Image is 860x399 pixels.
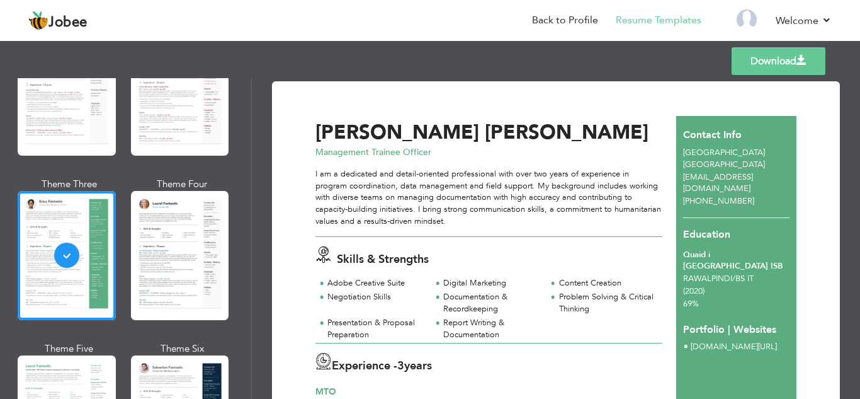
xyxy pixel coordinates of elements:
div: Theme Six [133,342,232,356]
div: Adobe Creative Suite [327,277,424,289]
span: Jobee [48,16,88,30]
span: Education [683,228,730,241]
span: Contact Info [683,128,742,142]
div: Presentation & Proposal Preparation [327,317,424,340]
span: [PERSON_NAME] [485,119,648,146]
span: Skills & Strengths [337,252,429,267]
a: Back to Profile [532,13,598,28]
label: years [397,358,432,374]
span: Experience - [332,358,397,374]
img: Profile Img [737,9,757,30]
span: [PERSON_NAME] [315,119,479,146]
span: / [732,273,735,284]
div: Theme Four [133,178,232,191]
div: Documentation & Recordkeeping [443,291,540,315]
span: Management Trainee Officer [315,146,431,158]
img: jobee.io [28,11,48,31]
div: Report Writing & Documentation [443,317,540,340]
span: (2020) [683,286,704,297]
span: 3 [397,358,404,374]
div: Digital Marketing [443,277,540,289]
a: Welcome [776,13,832,28]
span: Portfolio | Websites [683,323,776,337]
span: [GEOGRAPHIC_DATA] [683,147,765,158]
span: [PHONE_NUMBER] [683,195,754,207]
div: I am a dedicated and detail-oriented professional with over two years of experience in program co... [315,168,662,227]
a: Jobee [28,11,88,31]
div: Theme Three [20,178,118,191]
div: Content Creation [559,277,655,289]
a: Resume Templates [616,13,701,28]
a: Download [732,47,825,75]
span: 69% [683,298,699,309]
div: Quaid i [GEOGRAPHIC_DATA] ISB [683,249,789,272]
span: MTO [315,386,336,398]
div: Theme Five [20,342,118,356]
div: Negotiation Skills [327,291,424,303]
span: RAWALPINDI BS IT [683,273,754,284]
span: [EMAIL_ADDRESS][DOMAIN_NAME] [683,171,753,195]
a: [DOMAIN_NAME][URL] [691,341,777,352]
span: [GEOGRAPHIC_DATA] [683,159,765,170]
div: Problem Solving & Critical Thinking [559,291,655,315]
